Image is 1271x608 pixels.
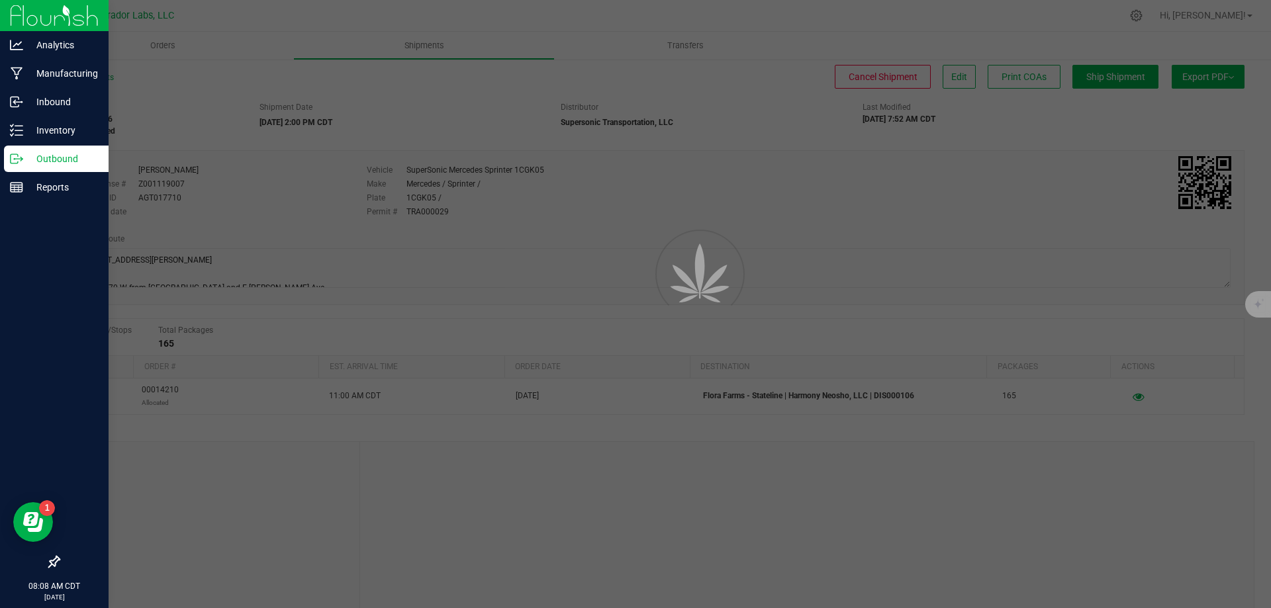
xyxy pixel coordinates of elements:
iframe: Resource center [13,502,53,542]
inline-svg: Analytics [10,38,23,52]
inline-svg: Inventory [10,124,23,137]
p: Inbound [23,94,103,110]
p: Inventory [23,122,103,138]
inline-svg: Inbound [10,95,23,109]
iframe: Resource center unread badge [39,500,55,516]
inline-svg: Outbound [10,152,23,165]
p: [DATE] [6,592,103,602]
p: Reports [23,179,103,195]
p: 08:08 AM CDT [6,580,103,592]
inline-svg: Reports [10,181,23,194]
inline-svg: Manufacturing [10,67,23,80]
p: Outbound [23,151,103,167]
p: Analytics [23,37,103,53]
p: Manufacturing [23,65,103,81]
